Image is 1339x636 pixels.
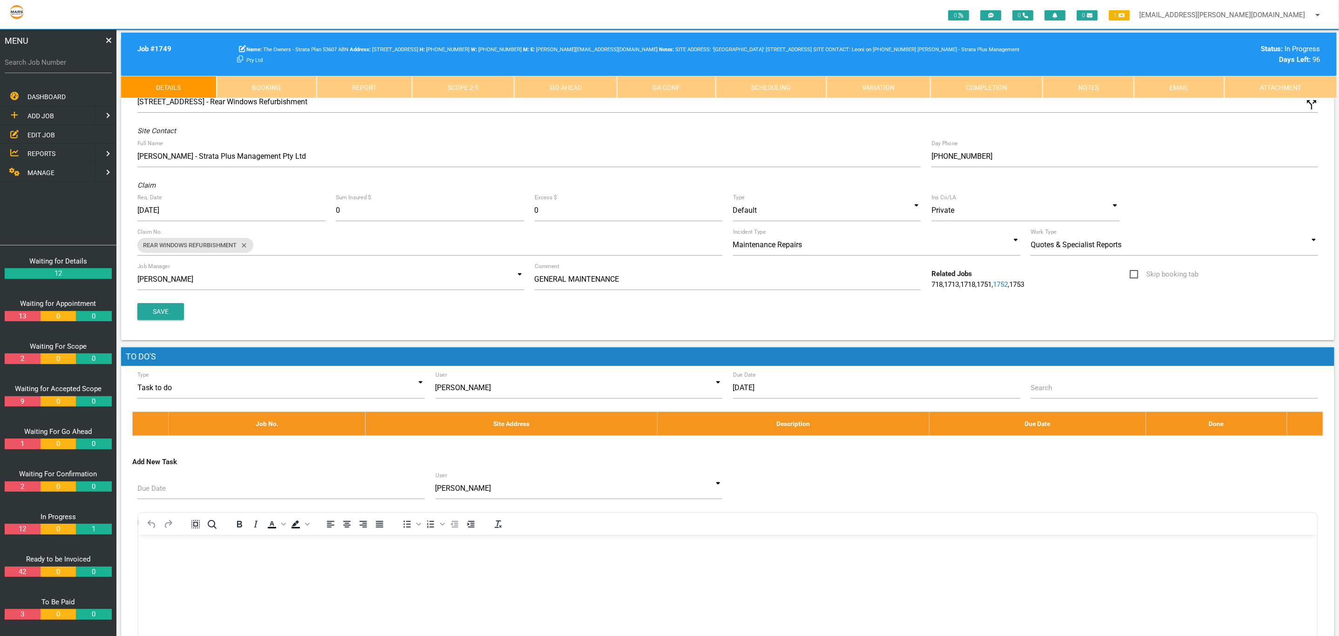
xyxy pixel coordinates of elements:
label: Search Job Number [5,57,112,68]
label: Type [137,371,149,379]
span: [PHONE_NUMBER] [471,47,522,53]
a: Ready to be Invoiced [26,555,90,563]
a: 0 [41,396,76,407]
a: Completion [931,76,1043,98]
a: 0 [41,439,76,449]
b: Status: [1261,45,1283,53]
label: Comment [535,262,559,271]
a: 1 [5,439,40,449]
div: , , , , , [926,269,1125,290]
a: Waiting For Scope [30,342,87,351]
a: Notes [1043,76,1135,98]
label: Search [1031,383,1052,393]
div: Bullet list [399,518,422,531]
div: In Progress 96 [1033,44,1320,65]
a: 1753 [1009,280,1024,289]
label: Excess $ [535,193,557,202]
b: Add New Task [132,458,177,466]
a: 1751 [977,280,992,289]
a: 0 [76,311,111,322]
button: Find and replace [204,518,220,531]
b: Notes: [659,47,674,53]
a: 0 [76,439,111,449]
a: To Be Paid [42,598,75,606]
h1: To Do's [121,347,1334,366]
b: M: [523,47,529,53]
a: In Progress [41,513,76,521]
button: Clear formatting [490,518,506,531]
div: REAR WINDOWS REFURBISHMENT [137,238,253,253]
a: Waiting for Appointment [20,299,96,308]
b: Job # 1749 [137,45,171,53]
label: Due Date [733,371,756,379]
label: Req. Date [137,193,162,202]
label: Full Name [137,139,163,148]
a: 0 [41,609,76,620]
a: Scheduling [716,76,827,98]
b: W: [471,47,477,53]
label: Type [733,193,745,202]
i: close [237,238,248,253]
a: 42 [5,567,40,577]
th: Description [657,412,929,435]
a: Waiting For Go Ahead [25,427,92,436]
label: Ins Co/LA [931,193,957,202]
div: Numbered list [423,518,446,531]
span: 0 [948,10,969,20]
i: Claim [137,181,156,189]
span: Skip booking tab [1130,269,1198,280]
button: Italic [248,518,264,531]
span: EDIT JOB [27,131,55,138]
a: 1713 [944,280,959,289]
a: 1718 [960,280,975,289]
span: ADD JOB [27,112,54,120]
a: Email [1134,76,1224,98]
span: 0 [1077,10,1098,20]
a: 718 [931,280,943,289]
a: Report [317,76,412,98]
div: Text color Black [264,518,287,531]
a: Variation [827,76,931,98]
th: Job No. [169,412,365,435]
button: Undo [144,518,160,531]
a: 1 [76,524,111,535]
a: 9 [5,396,40,407]
a: 13 [5,311,40,322]
span: MANAGE [27,169,54,176]
img: s3file [9,5,24,20]
i: Site Contact [137,127,176,135]
a: Waiting for Details [29,257,87,265]
a: Scope 2-1 [412,76,515,98]
th: Done [1146,412,1287,435]
a: 2 [5,353,40,364]
span: 0 [1013,10,1033,20]
a: 0 [76,396,111,407]
a: GA Conf [617,76,716,98]
a: Click here copy customer information. [237,55,243,64]
label: Description [137,518,173,528]
label: Incident Type [733,228,766,236]
label: Work Type [1031,228,1057,236]
label: User [435,371,447,379]
div: Background color Black [288,518,311,531]
a: Go Ahead [514,76,617,98]
th: Site Address [365,412,657,435]
button: Justify [372,518,387,531]
b: Days Left: [1279,55,1311,64]
a: Waiting for Accepted Scope [15,385,102,393]
label: Day Phone [931,139,958,148]
b: E: [530,47,535,53]
span: REPORTS [27,150,55,157]
button: Align left [323,518,339,531]
span: DASHBOARD [27,93,66,101]
a: 0 [41,481,76,492]
label: Claim No. [137,228,163,236]
b: Name: [246,47,262,53]
a: Details [121,76,217,98]
b: H: [420,47,425,53]
button: Align right [355,518,371,531]
th: Due Date [930,412,1146,435]
span: SITE ADDRESS: '[GEOGRAPHIC_DATA]' [STREET_ADDRESS] SITE CONTACT: Leoni on [PHONE_NUMBER] [PERSON_... [246,47,1020,63]
span: Home Phone [420,47,469,53]
a: 3 [5,609,40,620]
